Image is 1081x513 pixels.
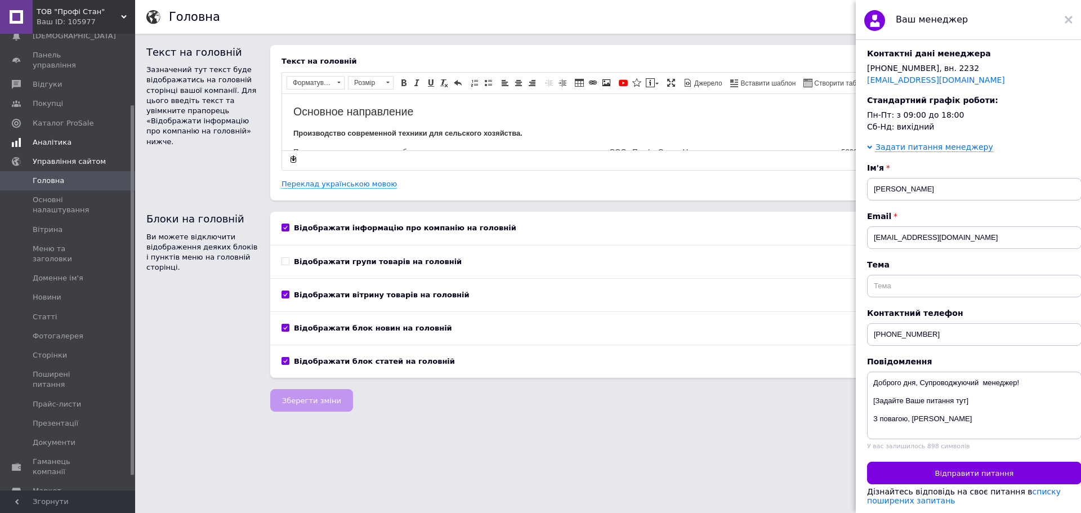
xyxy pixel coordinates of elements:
[556,77,569,89] a: Збільшити відступ
[33,350,67,360] span: Сторінки
[512,77,525,89] a: По центру
[33,486,61,496] span: Маркет
[294,257,462,266] b: Відображати групи товарів на головній
[867,487,1061,505] span: Дізнайтесь відповідь на своє питання в
[294,324,452,332] b: Відображати блок новин на головній
[146,212,259,226] h2: Блоки на головній
[349,77,382,89] span: Розмір
[617,77,629,89] a: Додати відео з YouTube
[587,77,599,89] a: Вставити/Редагувати посилання (Ctrl+L)
[33,418,78,429] span: Презентації
[411,77,423,89] a: Курсив (Ctrl+I)
[33,118,93,128] span: Каталог ProSale
[287,153,300,166] a: Зробити резервну копію зараз
[438,77,450,89] a: Видалити форматування
[348,76,394,90] a: Розмір
[11,52,765,76] p: Производство нестандартного оборудования – другое направление деятельности компании ООО «Профи Ст...
[287,76,345,90] a: Форматування
[33,137,72,148] span: Аналітика
[33,312,57,322] span: Статті
[935,469,1014,478] span: Відправити питання
[425,77,437,89] a: Підкреслений (Ctrl+U)
[693,79,722,88] span: Джерело
[812,79,873,88] span: Створити таблицю
[33,50,104,70] span: Панель управління
[397,77,410,89] a: Жирний (Ctrl+B)
[294,291,470,299] b: Відображати вітрину товарів на головній
[33,331,83,341] span: Фотогалерея
[526,77,538,89] a: По правому краю
[33,157,106,167] span: Управління сайтом
[33,79,62,90] span: Відгуки
[573,77,586,89] a: Таблиця
[169,10,220,24] h1: Головна
[282,180,397,189] a: Переклад українською мовою
[33,292,61,302] span: Новини
[294,224,516,232] b: Відображати інформацію про компанію на головній
[282,56,1058,66] div: Текст на головній
[644,77,660,89] a: Вставити повідомлення
[11,35,240,43] strong: Производство современной техники для сельского хозяйства.
[665,77,677,89] a: Максимізувати
[33,369,104,390] span: Поширені питання
[867,487,1061,505] a: списку поширених запитань
[11,11,765,24] h2: Основное направление
[282,94,1058,150] iframe: Редактор, 1484CBC9-E9DD-46AC-8FD7-A7FB76CA9087
[499,77,511,89] a: По лівому краю
[802,77,874,89] a: Створити таблицю
[867,75,1005,84] a: [EMAIL_ADDRESS][DOMAIN_NAME]
[468,77,481,89] a: Вставити/видалити нумерований список
[146,232,259,273] p: Ви можете відключити відображення деяких блоків і пунктів меню на головній сторінці.
[682,77,724,89] a: Джерело
[875,142,993,152] div: Задати питання менеджеру
[37,17,135,27] div: Ваш ID: 105977
[33,457,104,477] span: Гаманець компанії
[729,77,798,89] a: Вставити шаблон
[11,11,765,76] body: Редактор, 1484CBC9-E9DD-46AC-8FD7-A7FB76CA9087
[33,273,83,283] span: Доменне ім'я
[631,77,643,89] a: Вставити іконку
[33,438,75,448] span: Документи
[482,77,494,89] a: Вставити/видалити маркований список
[33,225,62,235] span: Вітрина
[146,45,259,59] h2: Текст на головній
[287,77,333,89] span: Форматування
[867,443,970,450] span: У вас залишилось 898 символів
[543,77,555,89] a: Зменшити відступ
[33,399,81,409] span: Прайс-листи
[452,77,464,89] a: Повернути (Ctrl+Z)
[33,176,64,186] span: Головна
[37,7,121,17] span: ТОВ "Профі Стан"
[33,195,104,215] span: Основні налаштування
[146,65,259,147] p: Зазначений тут текст буде відображатись на головній сторінці вашої компанії. Для цього введіть те...
[33,31,116,41] span: [DEMOGRAPHIC_DATA]
[600,77,613,89] a: Зображення
[294,357,455,365] b: Відображати блок статей на головній
[33,244,104,264] span: Меню та заголовки
[739,79,796,88] span: Вставити шаблон
[33,99,63,109] span: Покупці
